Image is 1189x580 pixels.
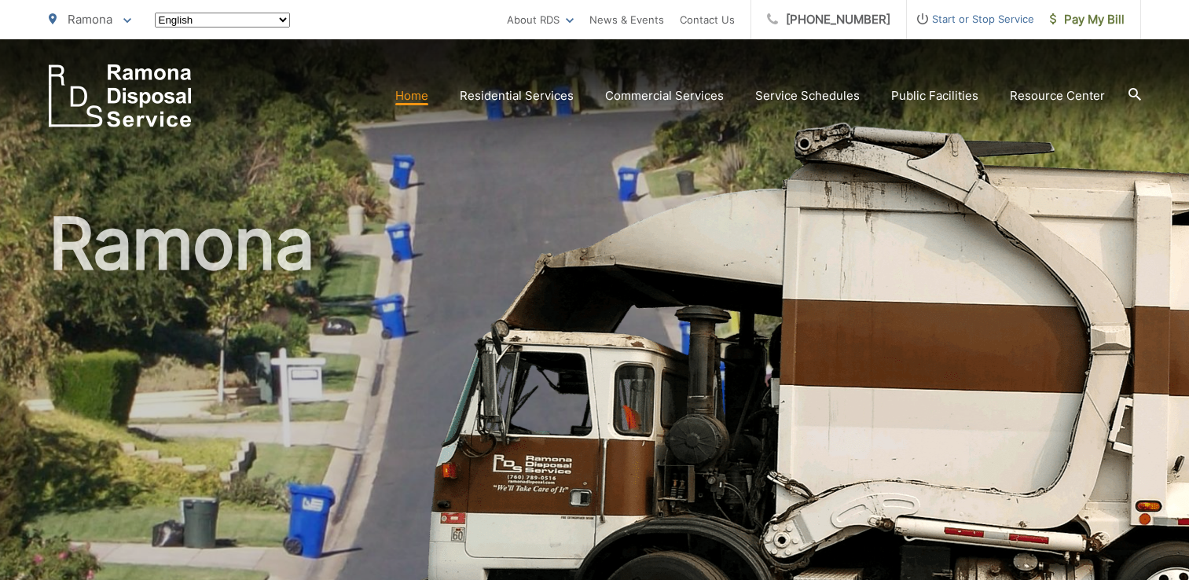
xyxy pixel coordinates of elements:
[155,13,290,28] select: Select a language
[395,86,428,105] a: Home
[589,10,664,29] a: News & Events
[680,10,735,29] a: Contact Us
[460,86,574,105] a: Residential Services
[49,64,192,127] a: EDCD logo. Return to the homepage.
[507,10,574,29] a: About RDS
[891,86,978,105] a: Public Facilities
[605,86,724,105] a: Commercial Services
[68,12,112,27] span: Ramona
[1050,10,1125,29] span: Pay My Bill
[755,86,860,105] a: Service Schedules
[1010,86,1105,105] a: Resource Center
